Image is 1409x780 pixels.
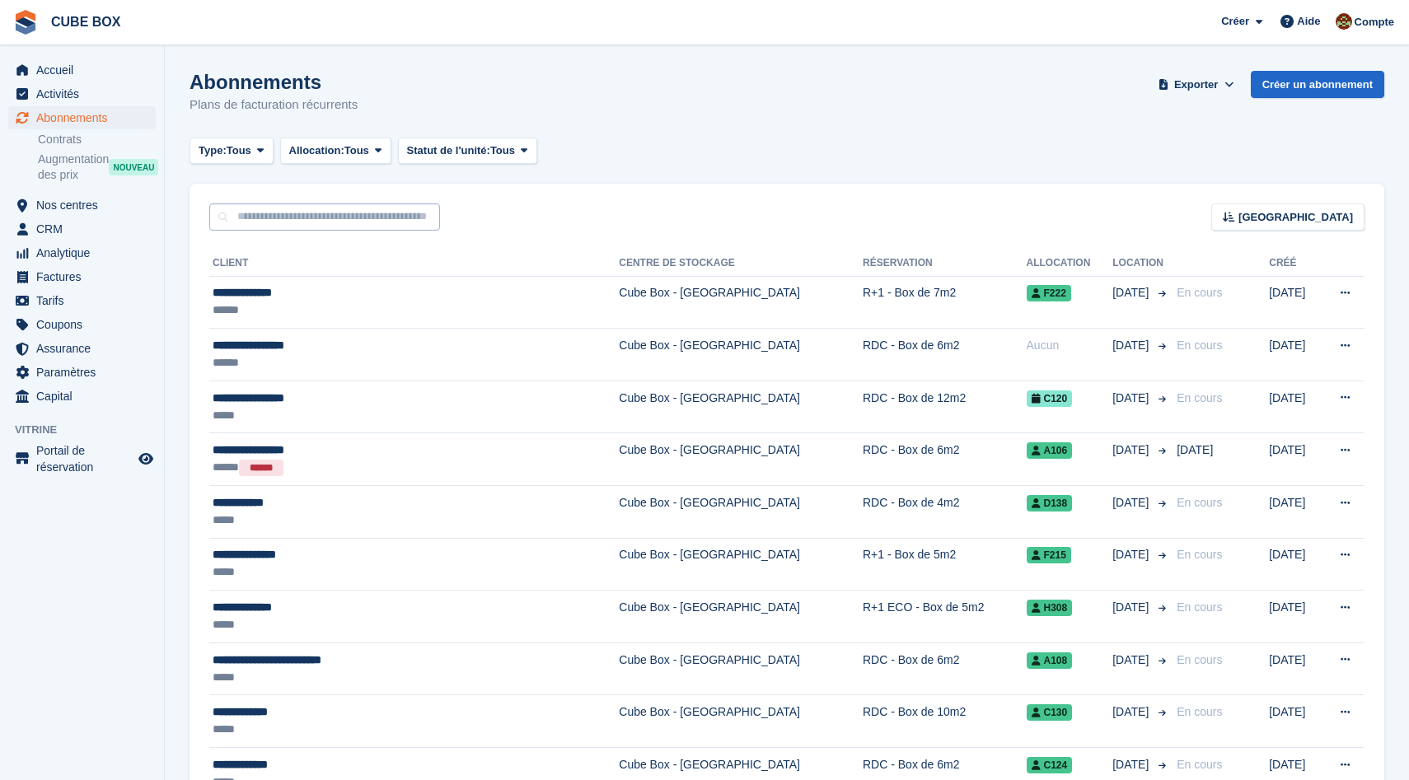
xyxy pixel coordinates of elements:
[8,385,156,408] a: menu
[1112,546,1152,563] span: [DATE]
[863,642,1027,695] td: RDC - Box de 6m2
[398,138,537,165] button: Statut de l'unité: Tous
[36,106,135,129] span: Abonnements
[1177,758,1222,771] span: En cours
[15,422,164,438] span: Vitrine
[8,58,156,82] a: menu
[619,486,863,539] td: Cube Box - [GEOGRAPHIC_DATA]
[1177,286,1222,299] span: En cours
[36,289,135,312] span: Tarifs
[1027,390,1073,407] span: C120
[1269,250,1318,277] th: Créé
[1112,390,1152,407] span: [DATE]
[1027,495,1073,511] span: D138
[1027,547,1071,563] span: F215
[1269,329,1318,381] td: [DATE]
[1269,433,1318,486] td: [DATE]
[863,276,1027,329] td: R+1 - Box de 7m2
[1269,642,1318,695] td: [DATE]
[36,217,135,241] span: CRM
[44,8,127,35] a: CUBE BOX
[190,138,274,165] button: Type: Tous
[36,58,135,82] span: Accueil
[13,10,38,35] img: stora-icon-8386f47178a22dfd0bd8f6a31ec36ba5ce8667c1dd55bd0f319d3a0aa187defe.svg
[1238,209,1353,226] span: [GEOGRAPHIC_DATA]
[36,241,135,264] span: Analytique
[8,241,156,264] a: menu
[863,381,1027,433] td: RDC - Box de 12m2
[38,151,156,184] a: Augmentation des prix NOUVEAU
[8,442,156,475] a: menu
[1355,14,1394,30] span: Compte
[1027,757,1073,773] span: C124
[1177,653,1222,666] span: En cours
[8,289,156,312] a: menu
[619,381,863,433] td: Cube Box - [GEOGRAPHIC_DATA]
[38,132,156,147] a: Contrats
[8,361,156,384] a: menu
[136,449,156,469] a: Boutique d'aperçu
[8,217,156,241] a: menu
[209,250,619,277] th: Client
[407,142,490,159] span: Statut de l'unité:
[1112,441,1152,459] span: [DATE]
[1297,13,1320,30] span: Aide
[1112,494,1152,511] span: [DATE]
[1221,13,1249,30] span: Créer
[619,329,863,381] td: Cube Box - [GEOGRAPHIC_DATA]
[1174,77,1218,93] span: Exporter
[863,433,1027,486] td: RDC - Box de 6m2
[619,642,863,695] td: Cube Box - [GEOGRAPHIC_DATA]
[1027,337,1113,354] div: Aucun
[36,313,135,336] span: Coupons
[619,695,863,748] td: Cube Box - [GEOGRAPHIC_DATA]
[1112,284,1152,301] span: [DATE]
[863,591,1027,643] td: R+1 ECO - Box de 5m2
[8,82,156,105] a: menu
[1027,652,1073,669] span: A108
[36,265,135,288] span: Factures
[1112,703,1152,721] span: [DATE]
[1112,652,1152,669] span: [DATE]
[619,276,863,329] td: Cube Box - [GEOGRAPHIC_DATA]
[8,265,156,288] a: menu
[1251,71,1384,98] a: Créer un abonnement
[109,159,158,175] div: NOUVEAU
[863,695,1027,748] td: RDC - Box de 10m2
[8,194,156,217] a: menu
[1177,600,1222,614] span: En cours
[1269,381,1318,433] td: [DATE]
[36,194,135,217] span: Nos centres
[1269,695,1318,748] td: [DATE]
[863,250,1027,277] th: Réservation
[36,442,135,475] span: Portail de réservation
[280,138,391,165] button: Allocation: Tous
[1177,496,1222,509] span: En cours
[1269,538,1318,591] td: [DATE]
[344,142,369,159] span: Tous
[1027,250,1113,277] th: Allocation
[1155,71,1238,98] button: Exporter
[199,142,227,159] span: Type:
[1177,339,1222,352] span: En cours
[863,329,1027,381] td: RDC - Box de 6m2
[38,152,109,183] span: Augmentation des prix
[1112,599,1152,616] span: [DATE]
[863,538,1027,591] td: R+1 - Box de 5m2
[36,337,135,360] span: Assurance
[8,337,156,360] a: menu
[1177,548,1222,561] span: En cours
[1027,442,1073,459] span: A106
[490,142,515,159] span: Tous
[190,96,358,114] p: Plans de facturation récurrents
[227,142,251,159] span: Tous
[1269,276,1318,329] td: [DATE]
[1112,756,1152,773] span: [DATE]
[1027,285,1071,301] span: F222
[289,142,344,159] span: Allocation:
[8,106,156,129] a: menu
[1269,591,1318,643] td: [DATE]
[36,361,135,384] span: Paramètres
[1177,705,1222,718] span: En cours
[1112,337,1152,354] span: [DATE]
